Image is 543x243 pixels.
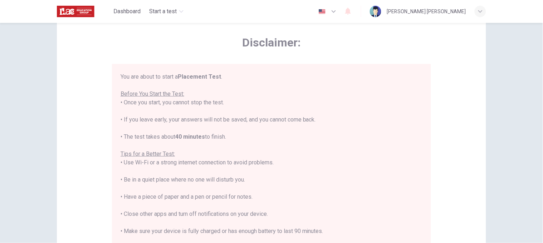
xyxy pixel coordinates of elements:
[111,5,144,18] button: Dashboard
[114,7,141,16] span: Dashboard
[121,150,175,157] u: Tips for a Better Test:
[175,133,205,140] b: 40 minutes
[57,4,111,19] a: ILAC logo
[147,5,186,18] button: Start a test
[112,35,431,50] span: Disclaimer:
[370,6,381,17] img: Profile picture
[387,7,466,16] div: [PERSON_NAME] [PERSON_NAME]
[178,73,221,80] b: Placement Test
[318,9,327,14] img: en
[150,7,177,16] span: Start a test
[121,90,184,97] u: Before You Start the Test:
[57,4,94,19] img: ILAC logo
